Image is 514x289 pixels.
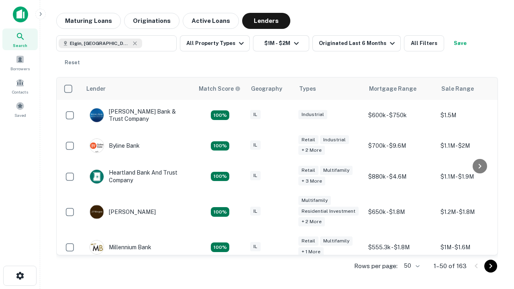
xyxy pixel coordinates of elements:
p: Rows per page: [354,261,398,271]
div: Matching Properties: 20, hasApolloMatch: undefined [211,172,229,181]
span: Search [13,42,27,49]
div: IL [250,140,261,150]
h6: Match Score [199,84,239,93]
a: Search [2,28,38,50]
th: Geography [246,77,294,100]
td: $1.2M - $1.8M [436,192,509,232]
div: IL [250,171,261,180]
div: Industrial [298,110,327,119]
div: Multifamily [320,236,353,246]
div: Sale Range [441,84,474,94]
button: Lenders [242,13,290,29]
div: Multifamily [298,196,331,205]
img: picture [90,139,104,153]
button: All Filters [404,35,444,51]
div: Matching Properties: 28, hasApolloMatch: undefined [211,110,229,120]
div: Industrial [320,135,349,144]
a: Saved [2,98,38,120]
div: IL [250,110,261,119]
span: Elgin, [GEOGRAPHIC_DATA], [GEOGRAPHIC_DATA] [70,40,130,47]
img: capitalize-icon.png [13,6,28,22]
button: Reset [59,55,85,71]
td: $600k - $750k [364,100,436,130]
a: Borrowers [2,52,38,73]
div: 50 [401,260,421,272]
div: Multifamily [320,166,353,175]
button: Maturing Loans [56,13,121,29]
div: [PERSON_NAME] Bank & Trust Company [90,108,186,122]
div: Retail [298,166,318,175]
div: Matching Properties: 18, hasApolloMatch: undefined [211,141,229,151]
button: $1M - $2M [253,35,309,51]
div: [PERSON_NAME] [90,205,156,219]
span: Contacts [12,89,28,95]
div: IL [250,242,261,251]
div: + 3 more [298,177,325,186]
td: $700k - $9.6M [364,130,436,161]
div: Types [299,84,316,94]
a: Contacts [2,75,38,97]
div: + 2 more [298,217,325,226]
td: $1M - $1.6M [436,232,509,263]
td: $1.1M - $1.9M [436,161,509,191]
td: $880k - $4.6M [364,161,436,191]
div: Matching Properties: 16, hasApolloMatch: undefined [211,242,229,252]
div: Retail [298,236,318,246]
div: Matching Properties: 24, hasApolloMatch: undefined [211,207,229,217]
p: 1–50 of 163 [434,261,467,271]
th: Types [294,77,364,100]
button: Go to next page [484,260,497,273]
div: + 2 more [298,146,325,155]
button: Active Loans [183,13,239,29]
span: Saved [14,112,26,118]
div: Residential Investment [298,207,359,216]
td: $1.5M [436,100,509,130]
td: $1.1M - $2M [436,130,509,161]
button: All Property Types [180,35,250,51]
th: Lender [82,77,194,100]
div: + 1 more [298,247,324,256]
span: Borrowers [10,65,30,72]
td: $650k - $1.8M [364,192,436,232]
th: Sale Range [436,77,509,100]
th: Capitalize uses an advanced AI algorithm to match your search with the best lender. The match sco... [194,77,246,100]
img: picture [90,205,104,219]
div: Millennium Bank [90,240,151,254]
img: picture [90,240,104,254]
iframe: Chat Widget [474,199,514,238]
div: Originated Last 6 Months [319,39,397,48]
div: Lender [86,84,106,94]
div: Mortgage Range [369,84,416,94]
td: $555.3k - $1.8M [364,232,436,263]
div: IL [250,207,261,216]
div: Byline Bank [90,138,140,153]
div: Heartland Bank And Trust Company [90,169,186,183]
div: Capitalize uses an advanced AI algorithm to match your search with the best lender. The match sco... [199,84,241,93]
div: Retail [298,135,318,144]
button: Originated Last 6 Months [312,35,401,51]
img: picture [90,170,104,183]
th: Mortgage Range [364,77,436,100]
div: Geography [251,84,282,94]
button: Save your search to get updates of matches that match your search criteria. [447,35,473,51]
button: Originations [124,13,179,29]
img: picture [90,108,104,122]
